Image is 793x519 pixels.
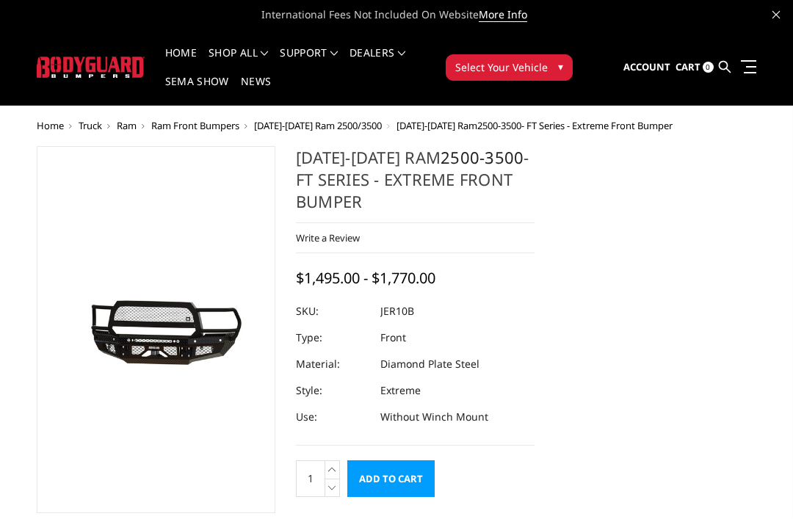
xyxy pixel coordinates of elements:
[37,57,145,78] img: BODYGUARD BUMPERS
[79,119,102,132] a: Truck
[446,54,573,81] button: Select Your Vehicle
[296,351,369,377] dt: Material:
[623,48,670,87] a: Account
[117,119,137,132] a: Ram
[477,119,521,132] a: 2500-3500
[380,404,488,430] dd: Without Winch Mount
[296,377,369,404] dt: Style:
[165,48,197,76] a: Home
[455,59,548,75] span: Select Your Vehicle
[296,324,369,351] dt: Type:
[296,268,435,288] span: $1,495.00 - $1,770.00
[151,119,239,132] a: Ram Front Bumpers
[676,48,714,87] a: Cart 0
[209,48,268,76] a: shop all
[380,377,421,404] dd: Extreme
[296,404,369,430] dt: Use:
[703,62,714,73] span: 0
[296,231,360,244] a: Write a Review
[241,76,271,105] a: News
[623,60,670,73] span: Account
[676,60,700,73] span: Cart
[254,119,382,132] a: [DATE]-[DATE] Ram 2500/3500
[441,146,524,168] a: 2500-3500
[296,298,369,324] dt: SKU:
[37,146,275,513] a: 2010-2018 Ram 2500-3500 - FT Series - Extreme Front Bumper
[37,119,64,132] a: Home
[558,59,563,74] span: ▾
[479,7,527,22] a: More Info
[350,48,405,76] a: Dealers
[396,119,673,132] span: [DATE]-[DATE] Ram - FT Series - Extreme Front Bumper
[280,48,338,76] a: Support
[380,351,479,377] dd: Diamond Plate Steel
[41,278,271,381] img: 2010-2018 Ram 2500-3500 - FT Series - Extreme Front Bumper
[347,460,435,497] input: Add to Cart
[380,298,414,324] dd: JER10B
[165,76,229,105] a: SEMA Show
[296,146,535,223] h1: [DATE]-[DATE] Ram - FT Series - Extreme Front Bumper
[380,324,406,351] dd: Front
